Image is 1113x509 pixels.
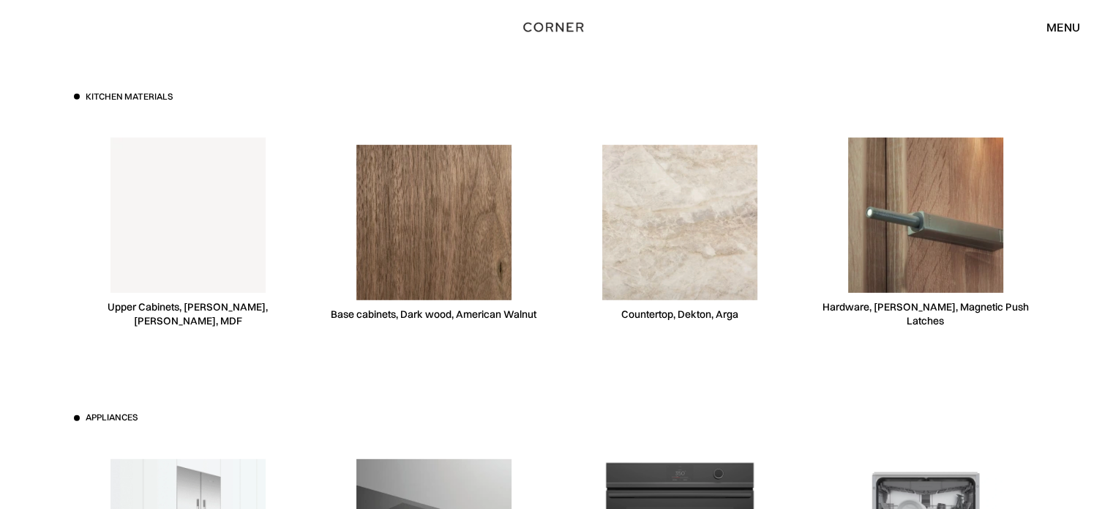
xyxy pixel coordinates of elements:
[1032,15,1080,40] div: menu
[518,18,594,37] a: home
[621,308,738,322] div: Countertop, Dekton, Arga
[86,412,138,424] h3: Appliances
[1046,21,1080,33] div: menu
[331,308,536,322] div: Base cabinets, Dark wood, American Walnut
[812,300,1040,328] div: Hardware, [PERSON_NAME], Magnetic Push Latches
[86,91,173,103] h3: Kitchen materials
[74,300,302,328] div: Upper Cabinets, [PERSON_NAME], [PERSON_NAME], MDF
